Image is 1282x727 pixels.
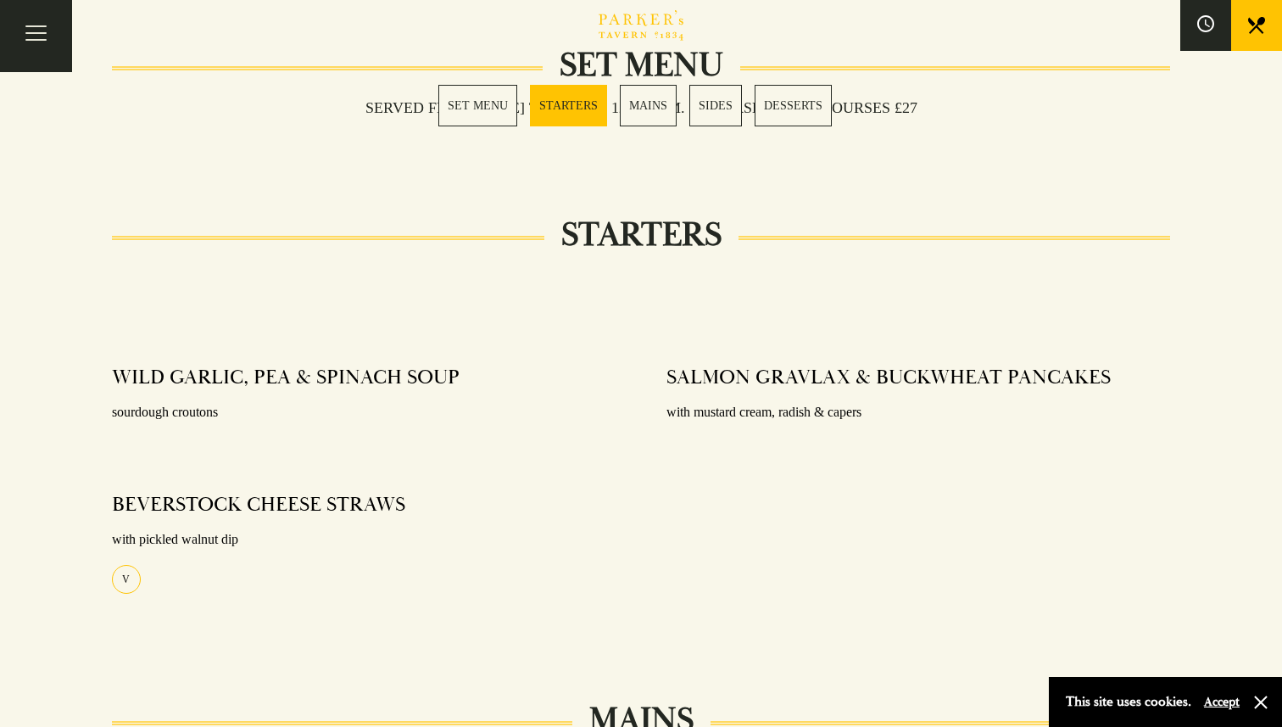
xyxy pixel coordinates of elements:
a: 5 / 5 [755,85,832,126]
a: 3 / 5 [620,85,677,126]
a: 1 / 5 [438,85,517,126]
p: sourdough croutons [112,400,616,425]
a: 4 / 5 [689,85,742,126]
a: 2 / 5 [530,85,607,126]
h4: SALMON GRAVLAX & BUCKWHEAT PANCAKES [666,365,1111,390]
button: Close and accept [1252,694,1269,711]
h4: WILD GARLIC, PEA & SPINACH SOUP [112,365,460,390]
div: V [112,565,141,594]
p: with pickled walnut dip [112,528,616,552]
h4: BEVERSTOCK CHEESE STRAWS [112,492,405,517]
button: Accept [1204,694,1240,710]
p: with mustard cream, radish & capers [666,400,1170,425]
p: This site uses cookies. [1066,690,1191,714]
h2: STARTERS [544,215,739,255]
